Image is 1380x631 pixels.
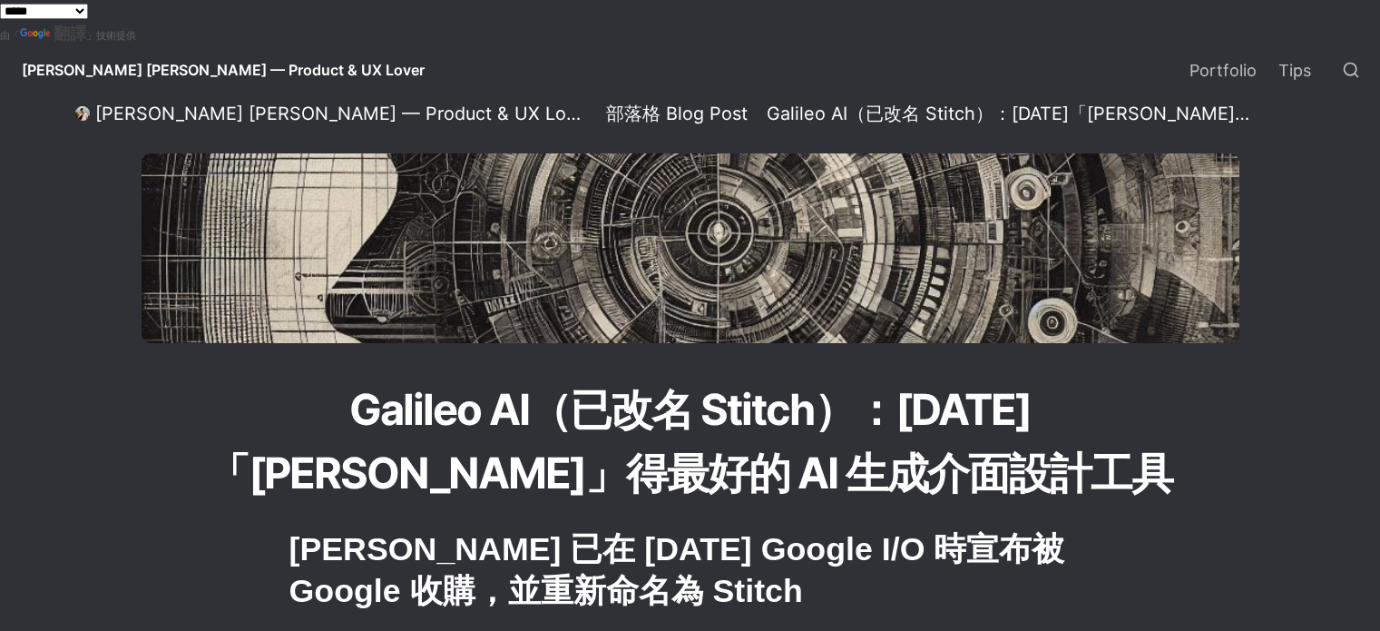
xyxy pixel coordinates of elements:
span: / [594,106,599,122]
img: Galileo AI（已改名 Stitch）：2024 年「平衡」得最好的 AI 生成介面設計工具 [142,153,1239,343]
a: 翻譯 [20,24,86,43]
a: [PERSON_NAME] [PERSON_NAME] — Product & UX Lover [7,44,439,95]
a: 部落格 Blog Post [601,103,753,124]
span: [PERSON_NAME] [PERSON_NAME] — Product & UX Lover [22,61,425,79]
a: Galileo AI（已改名 Stitch）：[DATE]「[PERSON_NAME]」得最好的 AI 生成介面設計工具 [761,103,1264,124]
div: 部落格 Blog Post [606,103,748,125]
div: Galileo AI（已改名 Stitch）：[DATE]「[PERSON_NAME]」得最好的 AI 生成介面設計工具 [767,103,1258,125]
h2: [PERSON_NAME] 已在 [DATE] Google I/O 時宣布被 Google 收購，並重新命名為 Stitch [288,526,1093,616]
a: Tips [1267,44,1322,95]
a: [PERSON_NAME] [PERSON_NAME] — Product & UX Lover [70,103,592,124]
h1: Galileo AI（已改名 Stitch）：[DATE]「[PERSON_NAME]」得最好的 AI 生成介面設計工具 [201,376,1180,508]
div: [PERSON_NAME] [PERSON_NAME] — Product & UX Lover [95,103,587,125]
img: Daniel Lee — Product & UX Lover [75,106,90,121]
span: / [755,106,759,122]
img: Google 翻譯 [20,28,54,41]
a: Portfolio [1179,44,1267,95]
